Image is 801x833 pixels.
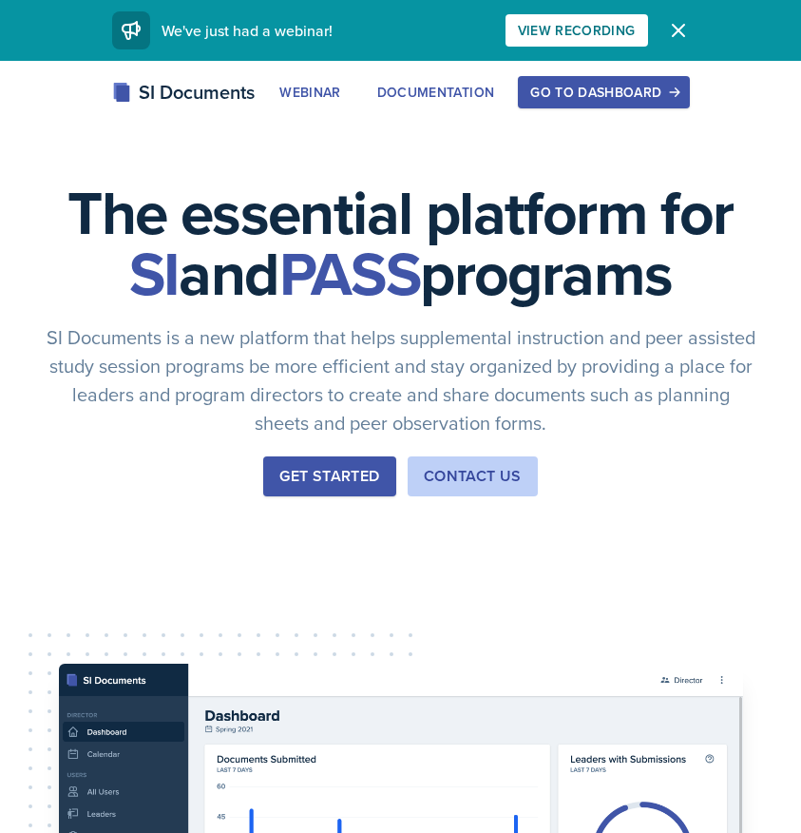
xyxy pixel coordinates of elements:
[279,85,340,100] div: Webinar
[377,85,495,100] div: Documentation
[112,78,255,107] div: SI Documents
[263,456,395,496] button: Get Started
[505,14,648,47] button: View Recording
[267,76,353,108] button: Webinar
[518,23,636,38] div: View Recording
[530,85,677,100] div: Go to Dashboard
[365,76,507,108] button: Documentation
[162,20,333,41] span: We've just had a webinar!
[408,456,538,496] button: Contact Us
[518,76,689,108] button: Go to Dashboard
[424,465,522,488] div: Contact Us
[279,465,379,488] div: Get Started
